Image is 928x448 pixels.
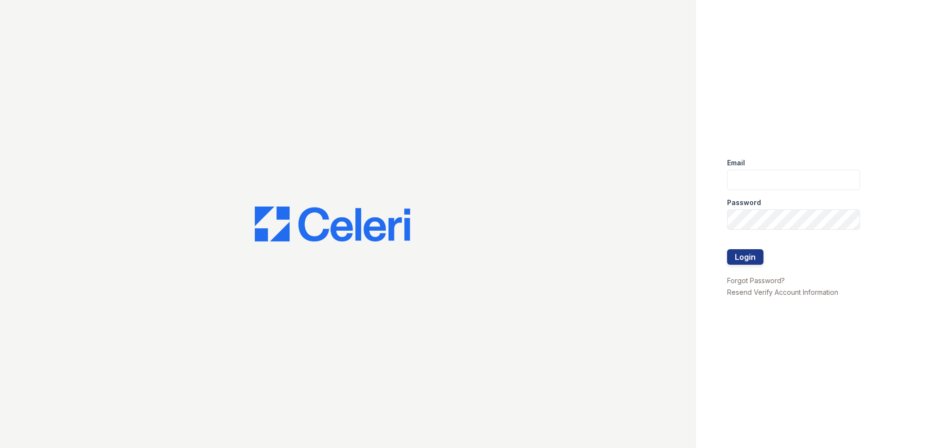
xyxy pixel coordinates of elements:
[727,276,785,285] a: Forgot Password?
[727,288,838,296] a: Resend Verify Account Information
[727,198,761,208] label: Password
[727,158,745,168] label: Email
[255,207,410,241] img: CE_Logo_Blue-a8612792a0a2168367f1c8372b55b34899dd931a85d93a1a3d3e32e68fde9ad4.png
[727,249,763,265] button: Login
